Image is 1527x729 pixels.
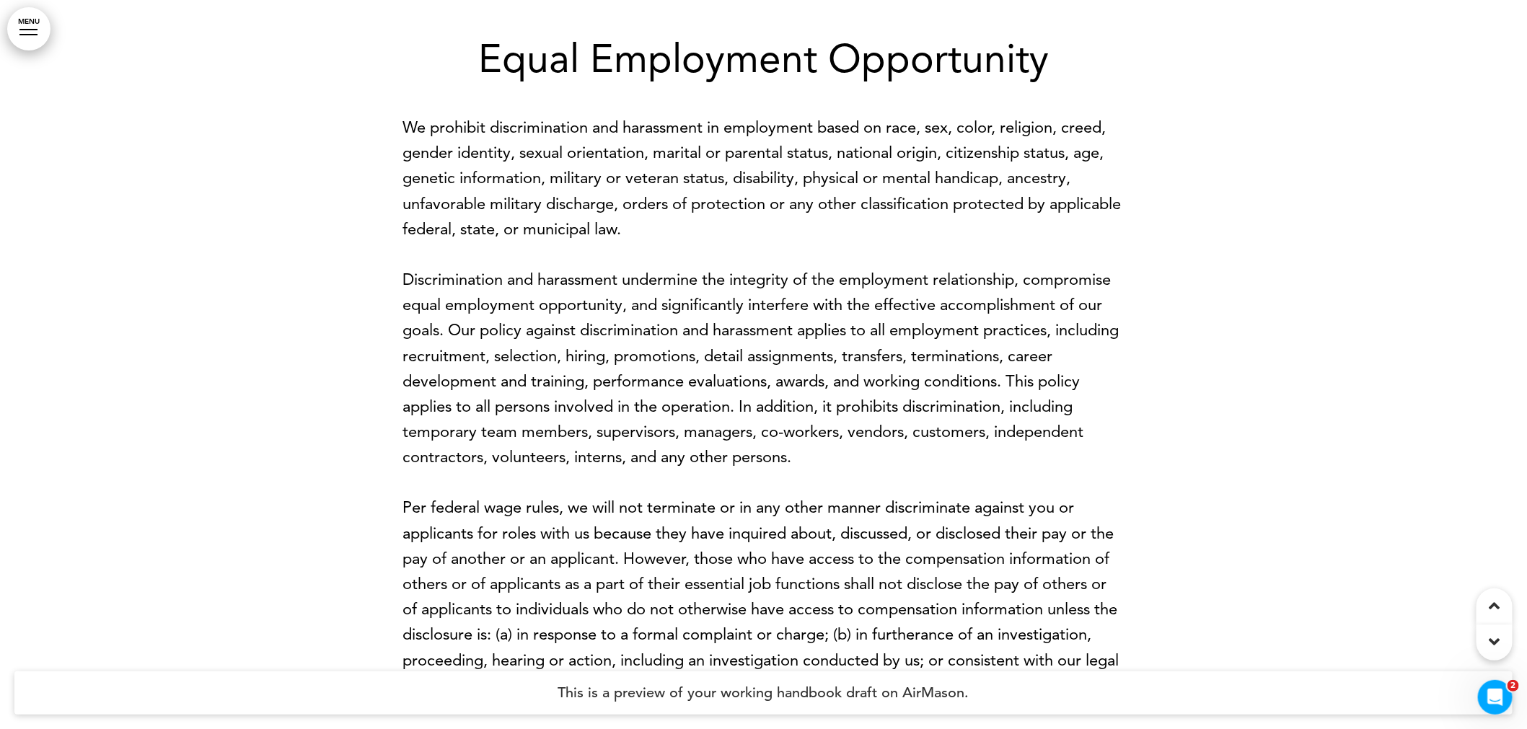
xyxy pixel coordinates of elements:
[403,39,1125,79] h1: Equal Employment Opportunity
[403,267,1125,470] p: Discrimination and harassment undermine the integrity of the employment relationship, compromise ...
[14,671,1513,715] h4: This is a preview of your working handbook draft on AirMason.
[403,495,1125,698] p: Per federal wage rules, we will not terminate or in any other manner discriminate against you or ...
[403,115,1125,242] p: We prohibit discrimination and harassment in employment based on race, sex, color, religion, cree...
[7,7,50,50] a: MENU
[1478,680,1513,715] iframe: Intercom live chat
[1508,680,1519,692] span: 2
